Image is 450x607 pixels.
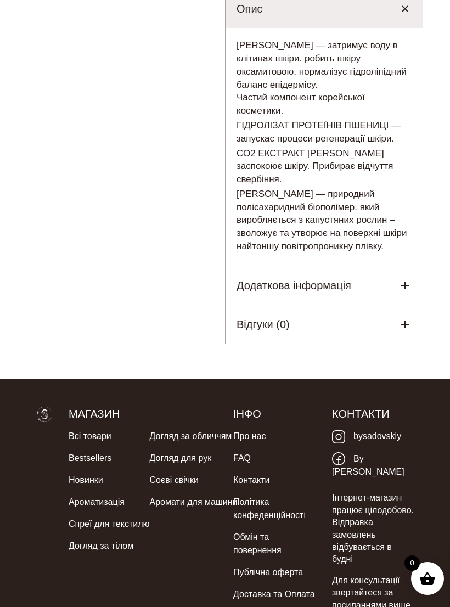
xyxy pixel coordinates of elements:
p: ГІДРОЛІЗАТ ПРОТЕЇНІВ ПШЕНИЦІ — запускає процеси регенерації шкіри. [237,119,412,145]
a: Новинки [69,469,103,491]
a: Спреї для текстилю [69,513,150,535]
h5: Магазин [69,407,217,421]
h5: Додаткова інформація [237,277,351,294]
a: Соєві свічки [150,469,199,491]
a: FAQ [233,447,251,469]
a: Політика конфеденційності [233,491,316,526]
a: Публічна оферта [233,561,303,583]
a: By [PERSON_NAME] [332,448,414,484]
a: Всі товари [69,425,111,447]
p: [PERSON_NAME] — затримує воду в клітинах шкіри. робить шкіру оксамитовою. нормалізує гідроліпідни... [237,39,412,117]
p: Інтернет-магазин працює цілодобово. Відправка замовлень відбувається в будні [332,492,414,565]
a: Догляд для рук [150,447,212,469]
a: bysadovskiy [332,425,401,448]
a: Контакти [233,469,270,491]
h5: Інфо [233,407,316,421]
a: Про нас [233,425,266,447]
a: Ароматизація [69,491,125,513]
h5: Опис [237,1,263,17]
a: Доставка та Оплата [233,583,315,605]
a: Догляд за тілом [69,535,133,557]
p: [PERSON_NAME] — природний полісахаридний біополімер. який виробляється з капустяних рослин – звол... [237,188,412,253]
a: Догляд за обличчям [150,425,232,447]
p: СО2 ЕКСТРАКТ [PERSON_NAME] заспокоює шкіру. Прибирає відчуття свербіння. [237,147,412,186]
a: Bestsellers [69,447,111,469]
span: 0 [404,555,420,571]
a: Аромати для машини [150,491,238,513]
a: Обмін та повернення [233,526,316,561]
h5: Відгуки (0) [237,316,290,333]
h5: Контакти [332,407,414,421]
